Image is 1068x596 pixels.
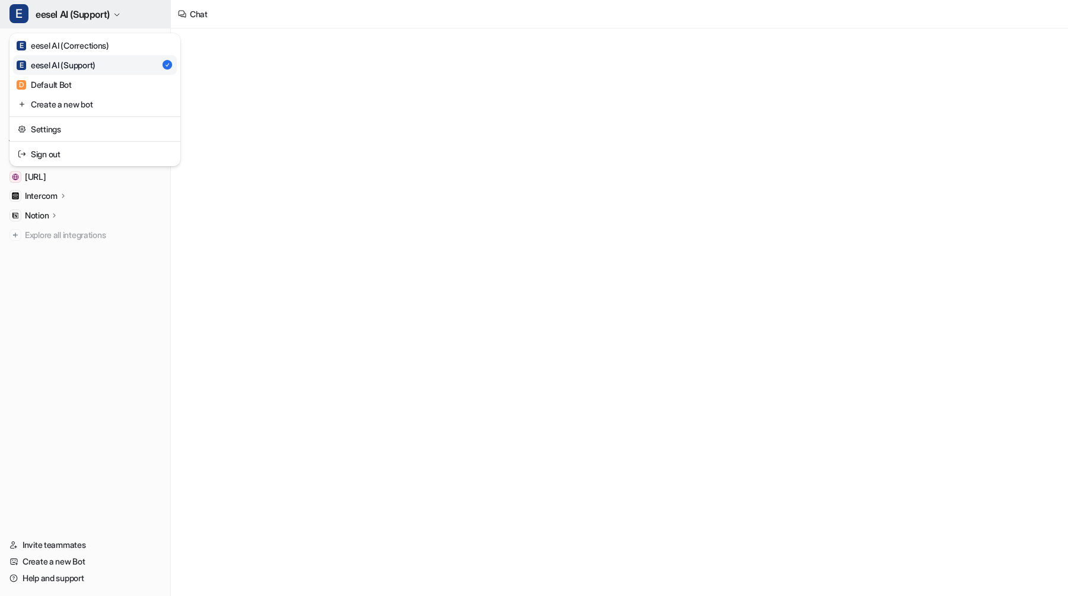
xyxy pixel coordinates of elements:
[18,148,26,160] img: reset
[17,59,96,71] div: eesel AI (Support)
[36,6,110,23] span: eesel AI (Support)
[18,123,26,135] img: reset
[18,98,26,110] img: reset
[17,41,26,50] span: E
[13,144,177,164] a: Sign out
[13,119,177,139] a: Settings
[17,61,26,70] span: E
[9,33,180,166] div: Eeesel AI (Support)
[17,78,72,91] div: Default Bot
[17,80,26,90] span: D
[17,39,109,52] div: eesel AI (Corrections)
[13,94,177,114] a: Create a new bot
[9,4,28,23] span: E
